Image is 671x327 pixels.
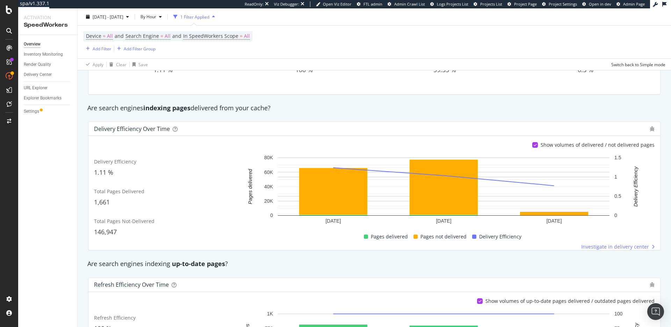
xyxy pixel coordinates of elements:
[93,46,111,51] div: Add Filter
[130,59,148,70] button: Save
[24,14,72,21] div: Activation
[24,21,72,29] div: SpeedWorkers
[115,33,124,39] span: and
[264,155,273,161] text: 80K
[236,154,651,227] svg: A chart.
[274,1,299,7] div: Viz Debugger:
[388,1,425,7] a: Admin Crawl List
[474,1,502,7] a: Projects List
[430,1,468,7] a: Logs Projects List
[589,1,611,7] span: Open in dev
[485,298,655,305] div: Show volumes of up-to-date pages delivered / outdated pages delivered
[614,213,617,218] text: 0
[84,104,665,113] div: Are search engines delivered from your cache?
[125,33,159,39] span: Search Engine
[86,33,101,39] span: Device
[183,33,238,39] span: In SpeedWorkers Scope
[546,218,562,224] text: [DATE]
[24,95,62,102] div: Explorer Bookmarks
[138,61,148,67] div: Save
[107,31,113,41] span: All
[103,33,106,39] span: =
[614,155,621,161] text: 1.5
[420,232,467,241] span: Pages not delivered
[650,282,655,287] div: bug
[24,51,63,58] div: Inventory Monitoring
[316,1,352,7] a: Open Viz Editor
[549,1,577,7] span: Project Settings
[24,61,51,68] div: Render Quality
[94,281,169,288] div: Refresh Efficiency over time
[94,228,117,236] span: 146,947
[267,311,273,316] text: 1K
[633,166,638,207] text: Delivery Efficiency
[541,141,655,148] div: Show volumes of delivered / not delivered pages
[107,59,127,70] button: Clear
[270,213,273,218] text: 0
[24,61,72,68] a: Render Quality
[616,1,645,7] a: Admin Page
[24,84,72,92] a: URL Explorer
[172,259,225,268] strong: up-to-date pages
[83,44,111,53] button: Add Filter
[264,169,273,175] text: 60K
[180,14,209,20] div: 1 Filter Applied
[433,65,456,74] span: 59.35 %
[437,1,468,7] span: Logs Projects List
[479,232,521,241] span: Delivery Efficiency
[371,232,408,241] span: Pages delivered
[245,1,264,7] div: ReadOnly:
[116,61,127,67] div: Clear
[514,1,537,7] span: Project Page
[24,108,39,115] div: Settings
[357,1,382,7] a: FTL admin
[24,41,41,48] div: Overview
[436,218,451,224] text: [DATE]
[264,184,273,189] text: 40K
[323,1,352,7] span: Open Viz Editor
[244,31,250,41] span: All
[363,1,382,7] span: FTL admin
[93,61,103,67] div: Apply
[24,71,72,78] a: Delivery Center
[94,158,136,165] span: Delivery Efficiency
[172,33,181,39] span: and
[240,33,243,39] span: =
[138,11,165,22] button: By Hour
[650,126,655,131] div: bug
[614,311,623,316] text: 100
[143,104,190,112] strong: indexing pages
[94,125,170,132] div: Delivery Efficiency over time
[614,194,621,199] text: 0.5
[94,314,136,321] span: Refresh Efficiency
[94,188,144,195] span: Total Pages Delivered
[171,11,218,22] button: 1 Filter Applied
[114,44,156,53] button: Add Filter Group
[93,14,123,20] span: [DATE] - [DATE]
[94,218,154,224] span: Total Pages Not-Delivered
[160,33,163,39] span: =
[581,243,655,250] a: Investigate in delivery center
[24,71,52,78] div: Delivery Center
[138,14,156,20] span: By Hour
[83,59,103,70] button: Apply
[647,303,664,320] div: Open Intercom Messenger
[295,65,313,74] span: 100 %
[480,1,502,7] span: Projects List
[264,198,273,204] text: 20K
[24,41,72,48] a: Overview
[614,174,617,180] text: 1
[623,1,645,7] span: Admin Page
[153,65,173,74] span: 1.11 %
[578,65,593,74] span: 0.3 %
[507,1,537,7] a: Project Page
[24,95,72,102] a: Explorer Bookmarks
[94,168,113,176] span: 1.11 %
[608,59,665,70] button: Switch back to Simple mode
[394,1,425,7] span: Admin Crawl List
[124,46,156,51] div: Add Filter Group
[24,84,48,92] div: URL Explorer
[581,243,649,250] span: Investigate in delivery center
[165,31,171,41] span: All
